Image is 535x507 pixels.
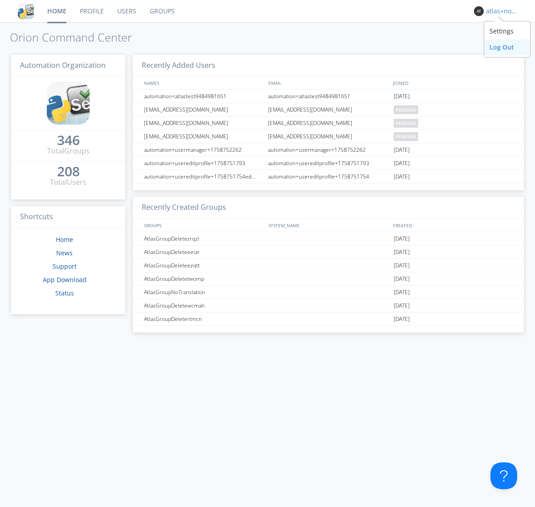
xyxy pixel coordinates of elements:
div: automation+usereditprofile+1758751793 [142,157,265,170]
div: 346 [57,136,80,145]
h3: Recently Created Groups [133,197,524,219]
div: SYSTEM_NAME [266,219,391,232]
div: [EMAIL_ADDRESS][DOMAIN_NAME] [142,130,265,143]
div: AtlasGroupDeletewcmah [142,299,265,312]
div: automation+usermanager+1758752262 [266,143,391,156]
a: automation+atlastest9484981651automation+atlastest9484981651[DATE] [133,90,524,103]
a: AtlasGroupDeleteezqtt[DATE] [133,259,524,272]
span: [DATE] [394,143,410,157]
a: AtlasGroupNoTranslation[DATE] [133,286,524,299]
div: automation+usereditprofile+1758751793 [266,157,391,170]
a: 208 [57,167,80,177]
a: AtlasGroupDeletertmcn[DATE] [133,312,524,326]
iframe: Toggle Customer Support [490,462,517,489]
div: [EMAIL_ADDRESS][DOMAIN_NAME] [142,103,265,116]
div: [EMAIL_ADDRESS][DOMAIN_NAME] [266,130,391,143]
a: AtlasGroupDeletezrqzl[DATE] [133,232,524,245]
span: [DATE] [394,170,410,183]
a: [EMAIL_ADDRESS][DOMAIN_NAME][EMAIL_ADDRESS][DOMAIN_NAME]pending [133,116,524,130]
span: pending [394,132,418,141]
div: [EMAIL_ADDRESS][DOMAIN_NAME] [266,103,391,116]
div: AtlasGroupDeleteezqtt [142,259,265,272]
span: Automation Organization [20,60,106,70]
div: AtlasGroupDeleteeeiar [142,245,265,258]
div: AtlasGroupDeletetwomp [142,272,265,285]
h3: Recently Added Users [133,55,524,77]
a: [EMAIL_ADDRESS][DOMAIN_NAME][EMAIL_ADDRESS][DOMAIN_NAME]pending [133,130,524,143]
img: cddb5a64eb264b2086981ab96f4c1ba7 [47,82,90,125]
a: automation+usereditprofile+1758751754editedautomation+usereditprofile+1758751754automation+usered... [133,170,524,183]
span: [DATE] [394,299,410,312]
div: automation+atlastest9484981651 [142,90,265,103]
span: [DATE] [394,245,410,259]
div: JOINED [391,76,515,89]
span: [DATE] [394,232,410,245]
span: pending [394,119,418,128]
span: [DATE] [394,157,410,170]
a: Support [53,262,77,270]
div: Settings [484,23,530,39]
div: automation+usereditprofile+1758751754 [266,170,391,183]
div: automation+usermanager+1758752262 [142,143,265,156]
div: CREATED [391,219,515,232]
a: 346 [57,136,80,146]
span: [DATE] [394,286,410,299]
div: NAMES [142,76,264,89]
div: Total Groups [47,146,90,156]
img: cddb5a64eb264b2086981ab96f4c1ba7 [18,3,34,19]
a: Status [55,289,74,297]
h3: Shortcuts [11,206,125,228]
div: atlas+nodispatch [486,7,519,16]
div: automation+usereditprofile+1758751754editedautomation+usereditprofile+1758751754 [142,170,265,183]
span: [DATE] [394,259,410,272]
a: Home [56,235,73,244]
a: App Download [43,275,86,284]
a: AtlasGroupDeletetwomp[DATE] [133,272,524,286]
div: AtlasGroupDeletertmcn [142,312,265,325]
div: automation+atlastest9484981651 [266,90,391,103]
span: [DATE] [394,90,410,103]
span: [DATE] [394,272,410,286]
a: [EMAIL_ADDRESS][DOMAIN_NAME][EMAIL_ADDRESS][DOMAIN_NAME]pending [133,103,524,116]
a: News [56,249,73,257]
div: GROUPS [142,219,264,232]
a: automation+usereditprofile+1758751793automation+usereditprofile+1758751793[DATE] [133,157,524,170]
div: Total Users [50,177,86,187]
span: [DATE] [394,312,410,326]
div: EMAIL [266,76,391,89]
div: [EMAIL_ADDRESS][DOMAIN_NAME] [142,116,265,129]
div: [EMAIL_ADDRESS][DOMAIN_NAME] [266,116,391,129]
img: 373638.png [474,6,484,16]
div: 208 [57,167,80,176]
div: AtlasGroupNoTranslation [142,286,265,299]
a: automation+usermanager+1758752262automation+usermanager+1758752262[DATE] [133,143,524,157]
div: Log Out [484,39,530,55]
a: AtlasGroupDeleteeeiar[DATE] [133,245,524,259]
span: pending [394,105,418,114]
div: AtlasGroupDeletezrqzl [142,232,265,245]
a: AtlasGroupDeletewcmah[DATE] [133,299,524,312]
